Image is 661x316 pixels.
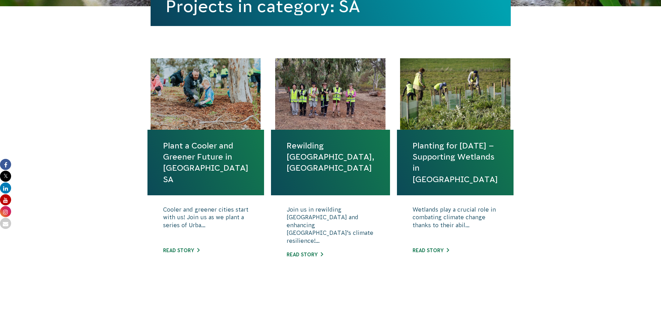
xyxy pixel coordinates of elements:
[287,252,323,257] a: Read story
[287,206,374,245] p: Join us in rewilding [GEOGRAPHIC_DATA] and enhancing [GEOGRAPHIC_DATA]’s climate resilience!...
[163,206,248,240] p: Cooler and greener cities start with us! Join us as we plant a series of Urba...
[413,248,449,253] a: Read story
[163,248,200,253] a: Read story
[287,140,374,174] a: Rewilding [GEOGRAPHIC_DATA], [GEOGRAPHIC_DATA]
[413,206,498,240] p: Wetlands play a crucial role in combating climate change thanks to their abil...
[163,140,248,185] a: Plant a Cooler and Greener Future in [GEOGRAPHIC_DATA] SA
[413,140,498,185] a: Planting for [DATE] – Supporting Wetlands in [GEOGRAPHIC_DATA]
